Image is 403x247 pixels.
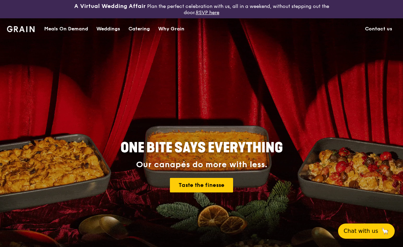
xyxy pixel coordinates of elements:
[44,19,88,39] div: Meals On Demand
[77,160,326,170] div: Our canapés do more with less.
[124,19,154,39] a: Catering
[361,19,396,39] a: Contact us
[96,19,120,39] div: Weddings
[170,178,233,192] a: Taste the finesse
[344,227,378,235] span: Chat with us
[7,26,35,32] img: Grain
[74,3,146,10] h3: A Virtual Wedding Affair
[128,19,150,39] div: Catering
[7,18,35,39] a: GrainGrain
[196,10,219,16] a: RSVP here
[154,19,189,39] a: Why Grain
[381,227,389,235] span: 🦙
[158,19,184,39] div: Why Grain
[67,3,336,16] div: Plan the perfect celebration with us, all in a weekend, without stepping out the door.
[338,224,395,239] button: Chat with us🦙
[121,140,283,156] span: ONE BITE SAYS EVERYTHING
[92,19,124,39] a: Weddings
